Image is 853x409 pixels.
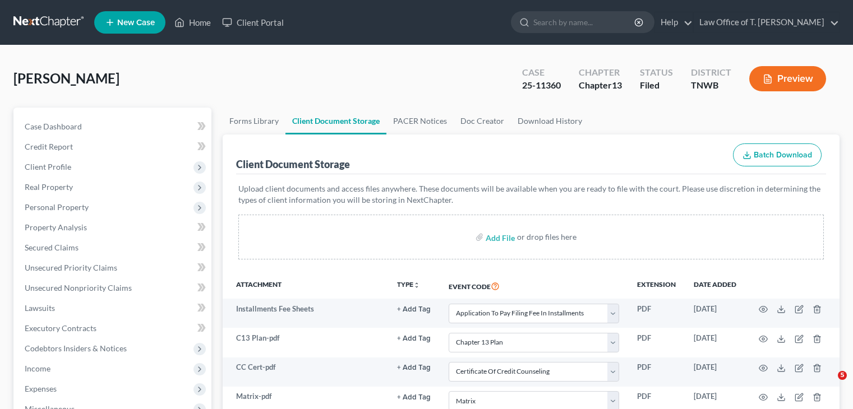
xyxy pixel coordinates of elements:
a: + Add Tag [397,304,431,314]
span: Case Dashboard [25,122,82,131]
div: Client Document Storage [236,157,350,171]
button: + Add Tag [397,306,431,313]
a: Lawsuits [16,298,211,318]
button: + Add Tag [397,364,431,371]
span: Personal Property [25,202,89,212]
span: Lawsuits [25,303,55,313]
a: Unsecured Nonpriority Claims [16,278,211,298]
div: Chapter [579,79,622,92]
div: Status [640,66,673,79]
span: Income [25,364,50,373]
a: Client Portal [216,12,289,32]
div: Chapter [579,66,622,79]
a: Executory Contracts [16,318,211,338]
span: Secured Claims [25,243,79,252]
th: Date added [685,273,745,299]
th: Event Code [440,273,628,299]
span: Executory Contracts [25,323,96,333]
a: Unsecured Priority Claims [16,258,211,278]
span: Unsecured Nonpriority Claims [25,283,132,292]
div: or drop files here [517,231,577,243]
p: Upload client documents and access files anywhere. These documents will be available when you are... [238,183,824,206]
a: Case Dashboard [16,117,211,137]
span: [PERSON_NAME] [13,70,119,86]
span: New Case [117,18,155,27]
span: Client Profile [25,162,71,171]
td: PDF [628,299,685,328]
iframe: Intercom live chat [815,371,842,398]
a: Property Analysis [16,217,211,238]
th: Extension [628,273,685,299]
td: Installments Fee Sheets [223,299,388,328]
span: 13 [612,80,622,90]
td: [DATE] [685,299,745,328]
td: PDF [628,357,685,387]
a: Download History [511,108,589,134]
a: Help [655,12,693,32]
span: Unsecured Priority Claims [25,263,117,272]
a: Home [169,12,216,32]
div: TNWB [691,79,731,92]
span: Expenses [25,384,57,393]
div: Filed [640,79,673,92]
div: Case [522,66,561,79]
td: [DATE] [685,328,745,357]
a: Law Office of T. [PERSON_NAME] [694,12,839,32]
span: Batch Download [754,150,812,160]
a: Credit Report [16,137,211,157]
span: Codebtors Insiders & Notices [25,343,127,353]
span: Credit Report [25,142,73,151]
i: unfold_more [413,282,420,289]
a: Doc Creator [454,108,511,134]
span: Real Property [25,182,73,192]
div: District [691,66,731,79]
td: [DATE] [685,357,745,387]
a: Forms Library [223,108,285,134]
a: PACER Notices [386,108,454,134]
button: TYPEunfold_more [397,281,420,289]
button: + Add Tag [397,394,431,401]
a: Secured Claims [16,238,211,258]
a: + Add Tag [397,333,431,343]
a: Client Document Storage [285,108,386,134]
td: C13 Plan-pdf [223,328,388,357]
span: 5 [838,371,847,380]
input: Search by name... [533,12,636,32]
th: Attachment [223,273,388,299]
a: + Add Tag [397,391,431,402]
button: Batch Download [733,143,822,167]
td: CC Cert-pdf [223,357,388,387]
a: + Add Tag [397,362,431,373]
td: PDF [628,328,685,357]
button: + Add Tag [397,335,431,342]
div: 25-11360 [522,79,561,92]
span: Property Analysis [25,222,87,232]
button: Preview [749,66,826,91]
